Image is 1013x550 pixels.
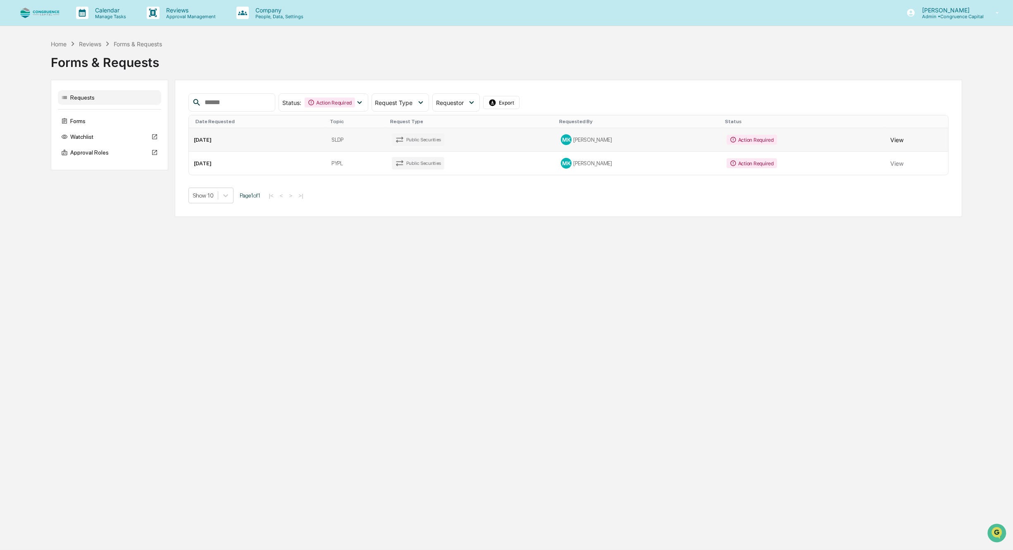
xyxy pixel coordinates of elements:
span: [PERSON_NAME] [26,135,67,141]
span: Request Type [375,99,413,106]
div: Start new chat [37,63,136,71]
div: MK [561,134,572,145]
div: Reviews [79,40,101,48]
p: [PERSON_NAME] [915,7,984,14]
button: Start new chat [141,66,150,76]
div: Past conversations [8,92,55,98]
p: Calendar [88,7,130,14]
button: Export [483,96,520,109]
td: SLDP [327,128,387,152]
span: • [69,135,72,141]
img: logo [20,7,60,19]
span: • [69,112,72,119]
iframe: Open customer support [987,523,1009,545]
div: Status [725,119,882,124]
div: Date Requested [195,119,323,124]
span: [PERSON_NAME] [26,112,67,119]
p: Admin • Congruence Capital [915,14,984,19]
span: Preclearance [17,169,53,177]
button: View [891,155,904,171]
p: Company [249,7,307,14]
p: People, Data, Settings [249,14,307,19]
div: [PERSON_NAME] [561,158,716,169]
img: Jack Rasmussen [8,105,21,118]
div: Requests [58,90,161,105]
div: MK [561,158,572,169]
img: Jack Rasmussen [8,127,21,140]
td: [DATE] [189,128,327,152]
span: Requestor [436,99,464,106]
span: Attestations [68,169,102,177]
button: See all [128,90,150,100]
button: |< [267,192,276,199]
span: Pylon [82,205,100,211]
div: [PERSON_NAME] [561,134,716,145]
div: Action Required [727,158,777,168]
button: > [287,192,295,199]
div: 🔎 [8,186,15,192]
span: [DATE] [73,112,90,119]
p: How can we help? [8,17,150,31]
button: View [891,131,904,148]
img: 8933085812038_c878075ebb4cc5468115_72.jpg [17,63,32,78]
td: [DATE] [189,152,327,175]
p: Reviews [160,7,220,14]
img: 1746055101610-c473b297-6a78-478c-a979-82029cc54cd1 [17,135,23,142]
div: Action Required [305,98,355,107]
div: Forms & Requests [114,40,162,48]
div: Approval Roles [58,145,161,160]
a: 🔎Data Lookup [5,181,55,196]
img: 1746055101610-c473b297-6a78-478c-a979-82029cc54cd1 [17,113,23,119]
td: PYPL [327,152,387,175]
span: [DATE] [73,135,90,141]
div: Forms & Requests [51,48,963,70]
img: 1746055101610-c473b297-6a78-478c-a979-82029cc54cd1 [8,63,23,78]
button: < [277,192,286,199]
span: Page 1 of 1 [240,192,260,199]
div: Home [51,40,67,48]
a: Powered byPylon [58,205,100,211]
p: Manage Tasks [88,14,130,19]
div: Watchlist [58,129,161,144]
div: Public Securities [392,157,444,169]
span: Status : [282,99,301,106]
div: Topic [330,119,384,124]
div: 🖐️ [8,170,15,176]
div: Public Securities [392,133,444,146]
div: Forms [58,114,161,129]
p: Approval Management [160,14,220,19]
a: 🖐️Preclearance [5,166,57,181]
button: >| [296,192,305,199]
div: We're available if you need us! [37,71,114,78]
div: Request Type [390,119,553,124]
a: 🗄️Attestations [57,166,106,181]
span: Data Lookup [17,185,52,193]
div: 🗄️ [60,170,67,176]
div: Requested By [559,119,718,124]
div: Action Required [727,135,777,145]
